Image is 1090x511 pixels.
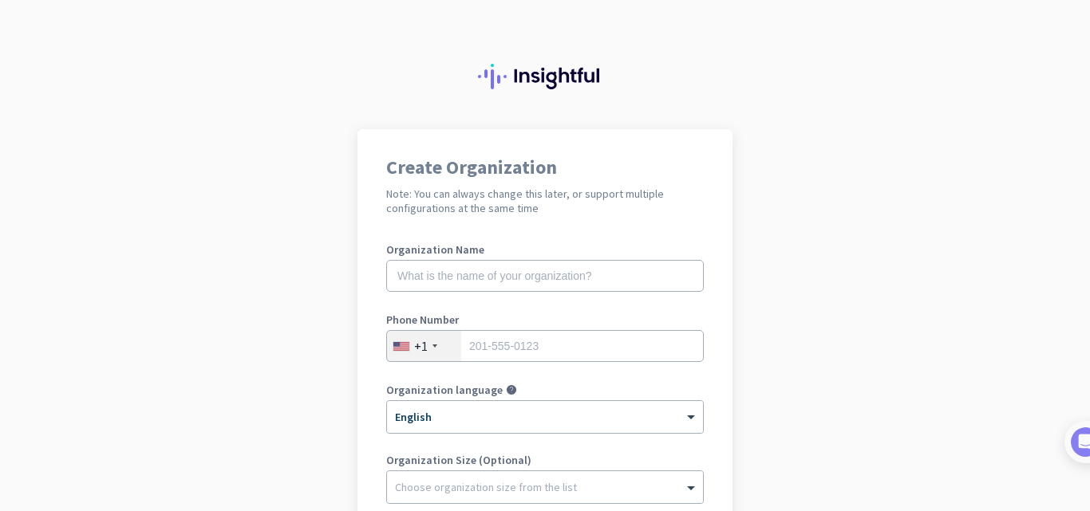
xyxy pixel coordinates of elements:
label: Organization language [386,384,503,395]
input: What is the name of your organization? [386,260,704,292]
i: help [506,384,517,395]
h1: Create Organization [386,158,704,177]
div: +1 [414,338,428,354]
h2: Note: You can always change this later, or support multiple configurations at the same time [386,187,704,215]
label: Organization Name [386,244,704,255]
label: Phone Number [386,314,704,325]
label: Organization Size (Optional) [386,454,704,466]
input: 201-555-0123 [386,330,704,362]
img: Insightful [478,64,612,89]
